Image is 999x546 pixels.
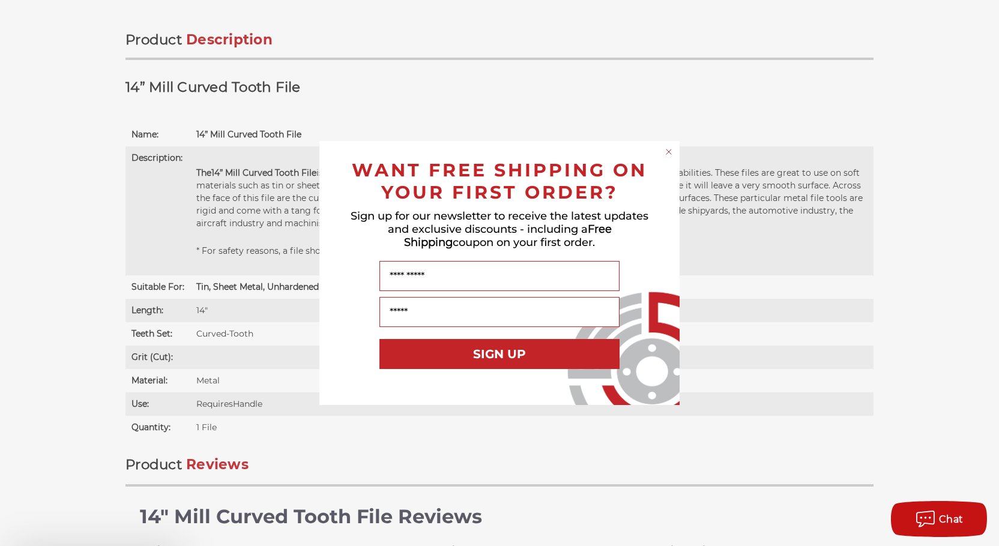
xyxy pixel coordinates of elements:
[891,501,987,537] button: Chat
[351,209,648,249] span: Sign up for our newsletter to receive the latest updates and exclusive discounts - including a co...
[663,146,675,158] button: Close dialog
[939,514,964,525] span: Chat
[352,159,647,203] span: WANT FREE SHIPPING ON YOUR FIRST ORDER?
[404,223,612,249] span: Free Shipping
[379,339,620,369] button: SIGN UP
